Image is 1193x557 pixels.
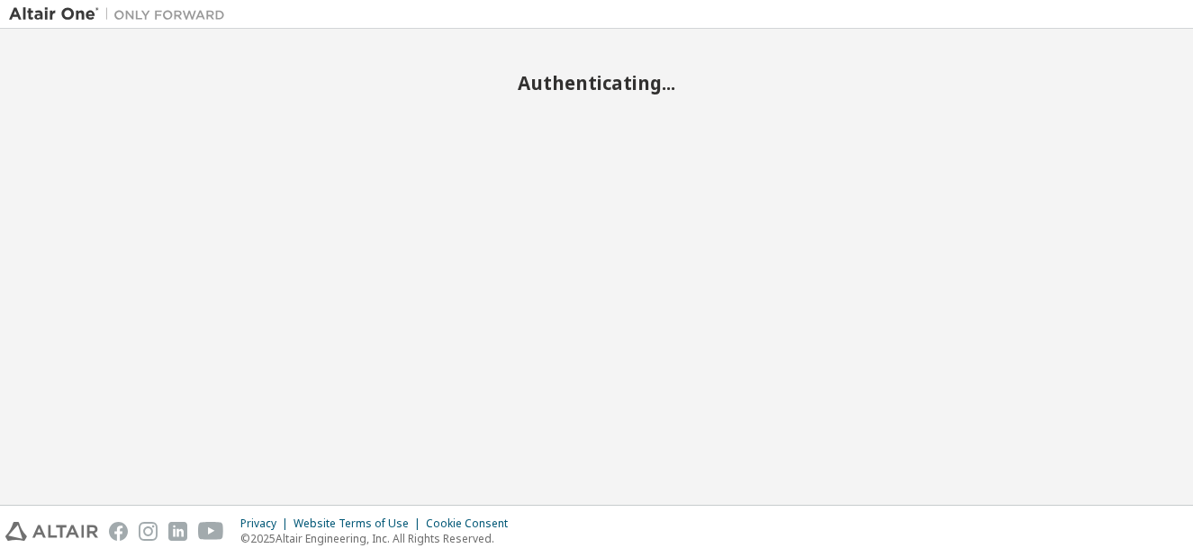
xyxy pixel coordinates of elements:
h2: Authenticating... [9,71,1184,94]
img: instagram.svg [139,522,158,541]
img: Altair One [9,5,234,23]
div: Website Terms of Use [294,517,426,531]
div: Cookie Consent [426,517,519,531]
div: Privacy [240,517,294,531]
img: linkedin.svg [168,522,187,541]
img: altair_logo.svg [5,522,98,541]
img: facebook.svg [109,522,128,541]
p: © 2025 Altair Engineering, Inc. All Rights Reserved. [240,531,519,546]
img: youtube.svg [198,522,224,541]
